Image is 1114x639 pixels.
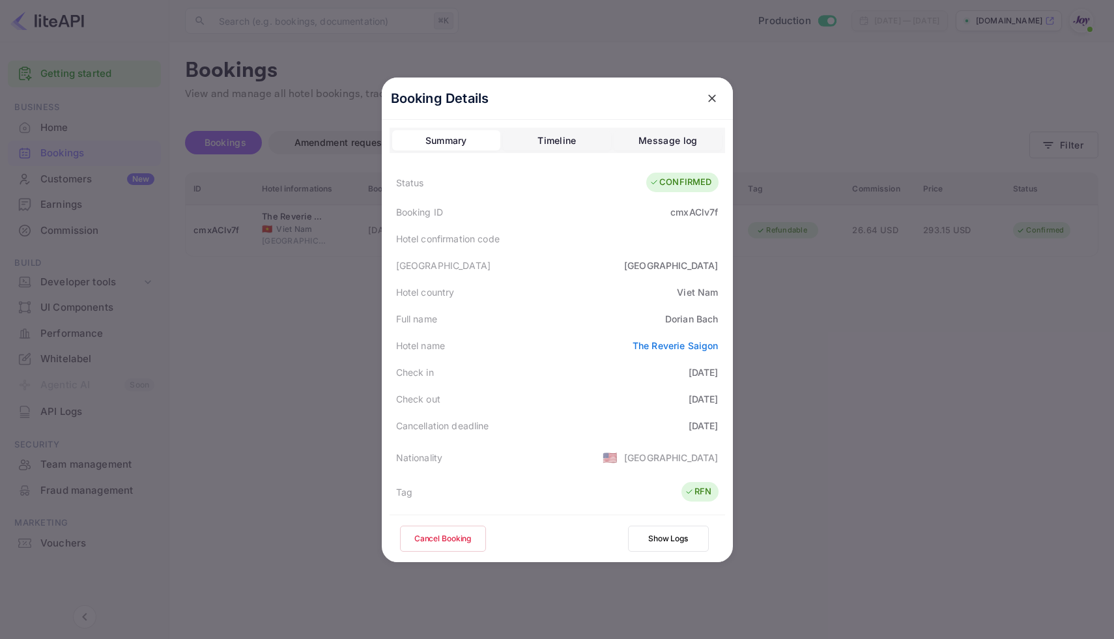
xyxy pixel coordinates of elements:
button: close [700,87,724,110]
div: Cancellation deadline [396,419,489,433]
div: [DATE] [689,419,719,433]
div: Full name [396,312,437,326]
div: Dorian Bach [665,312,719,326]
a: The Reverie Saigon [633,340,719,351]
div: cmxAClv7f [670,205,718,219]
div: [DATE] [689,392,719,406]
div: Status [396,176,424,190]
button: Cancel Booking [400,526,486,552]
div: [GEOGRAPHIC_DATA] [624,259,719,272]
div: Hotel name [396,339,446,352]
button: Timeline [503,130,611,151]
div: Booking ID [396,205,444,219]
div: Message log [638,133,697,149]
div: Hotel confirmation code [396,232,500,246]
div: Viet Nam [677,285,718,299]
button: Summary [392,130,500,151]
button: Message log [614,130,722,151]
button: Show Logs [628,526,709,552]
div: RFN [685,485,711,498]
div: [DATE] [689,365,719,379]
div: Summary [425,133,467,149]
div: Nationality [396,451,443,464]
div: Check in [396,365,434,379]
div: CONFIRMED [650,176,711,189]
div: Tag [396,485,412,499]
p: Booking Details [391,89,489,108]
div: [GEOGRAPHIC_DATA] [396,259,491,272]
div: Timeline [537,133,576,149]
div: [GEOGRAPHIC_DATA] [624,451,719,464]
span: United States [603,446,618,469]
div: Hotel country [396,285,455,299]
div: Check out [396,392,440,406]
